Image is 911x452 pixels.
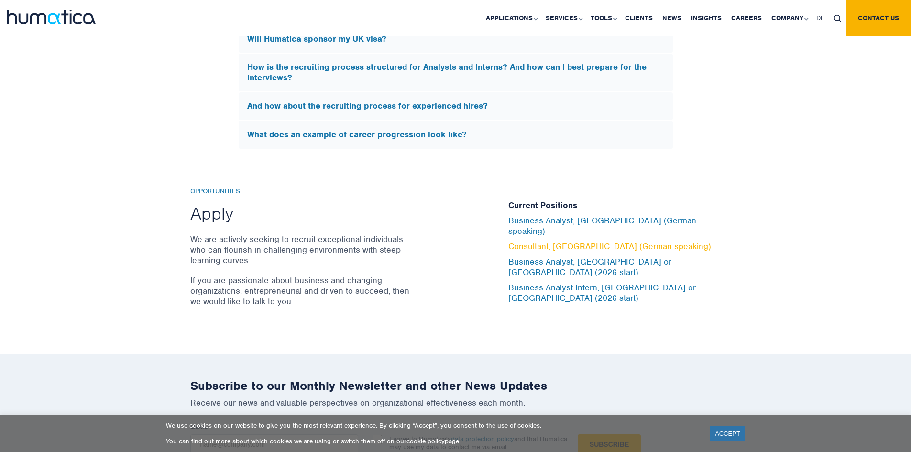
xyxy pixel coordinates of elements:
[508,282,696,303] a: Business Analyst Intern, [GEOGRAPHIC_DATA] or [GEOGRAPHIC_DATA] (2026 start)
[508,215,699,236] a: Business Analyst, [GEOGRAPHIC_DATA] (German-speaking)
[508,200,721,211] h5: Current Positions
[247,130,664,140] h5: What does an example of career progression look like?
[190,397,721,408] p: Receive our news and valuable perspectives on organizational effectiveness each month.
[7,10,96,24] img: logo
[508,256,671,277] a: Business Analyst, [GEOGRAPHIC_DATA] or [GEOGRAPHIC_DATA] (2026 start)
[166,437,698,445] p: You can find out more about which cookies we are using or switch them off on our page.
[834,15,841,22] img: search_icon
[247,101,664,111] h5: And how about the recruiting process for experienced hires?
[190,202,413,224] h2: Apply
[710,426,745,441] a: ACCEPT
[166,421,698,430] p: We use cookies on our website to give you the most relevant experience. By clicking “Accept”, you...
[406,437,445,445] a: cookie policy
[247,62,664,83] h5: How is the recruiting process structured for Analysts and Interns? And how can I best prepare for...
[190,378,721,393] h2: Subscribe to our Monthly Newsletter and other News Updates
[190,275,413,307] p: If you are passionate about business and changing organizations, entrepreneurial and driven to su...
[816,14,824,22] span: DE
[508,241,711,252] a: Consultant, [GEOGRAPHIC_DATA] (German-speaking)
[190,187,413,196] h6: Opportunities
[190,234,413,265] p: We are actively seeking to recruit exceptional individuals who can flourish in challenging enviro...
[247,34,664,44] h5: Will Humatica sponsor my UK visa?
